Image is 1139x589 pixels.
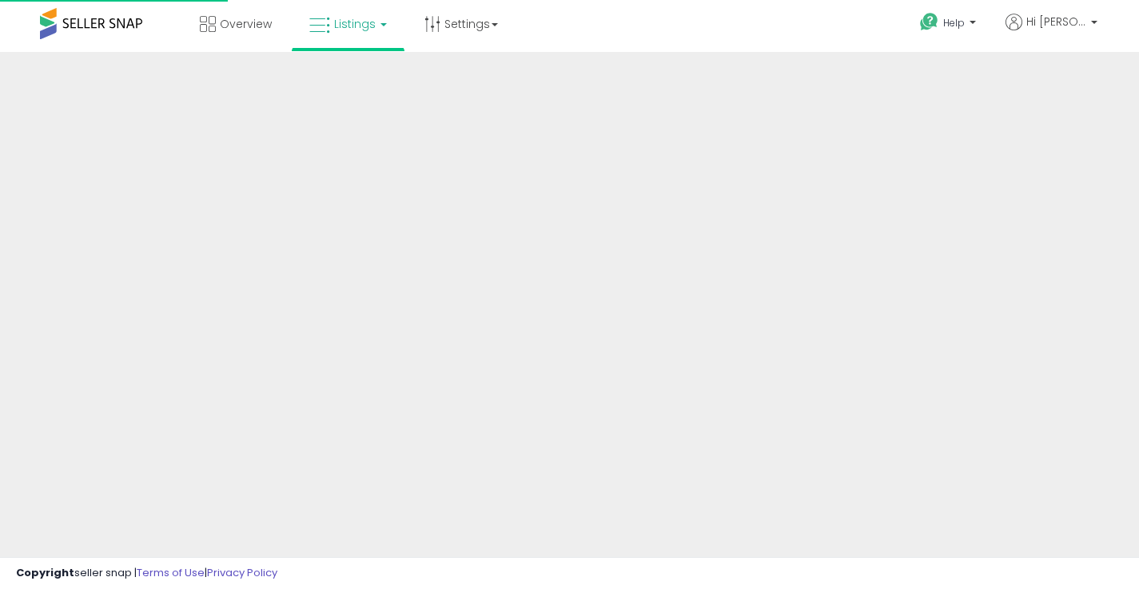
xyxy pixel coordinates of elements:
[334,16,376,32] span: Listings
[943,16,965,30] span: Help
[1006,14,1097,50] a: Hi [PERSON_NAME]
[220,16,272,32] span: Overview
[919,12,939,32] i: Get Help
[137,565,205,580] a: Terms of Use
[16,566,277,581] div: seller snap | |
[16,565,74,580] strong: Copyright
[207,565,277,580] a: Privacy Policy
[1026,14,1086,30] span: Hi [PERSON_NAME]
